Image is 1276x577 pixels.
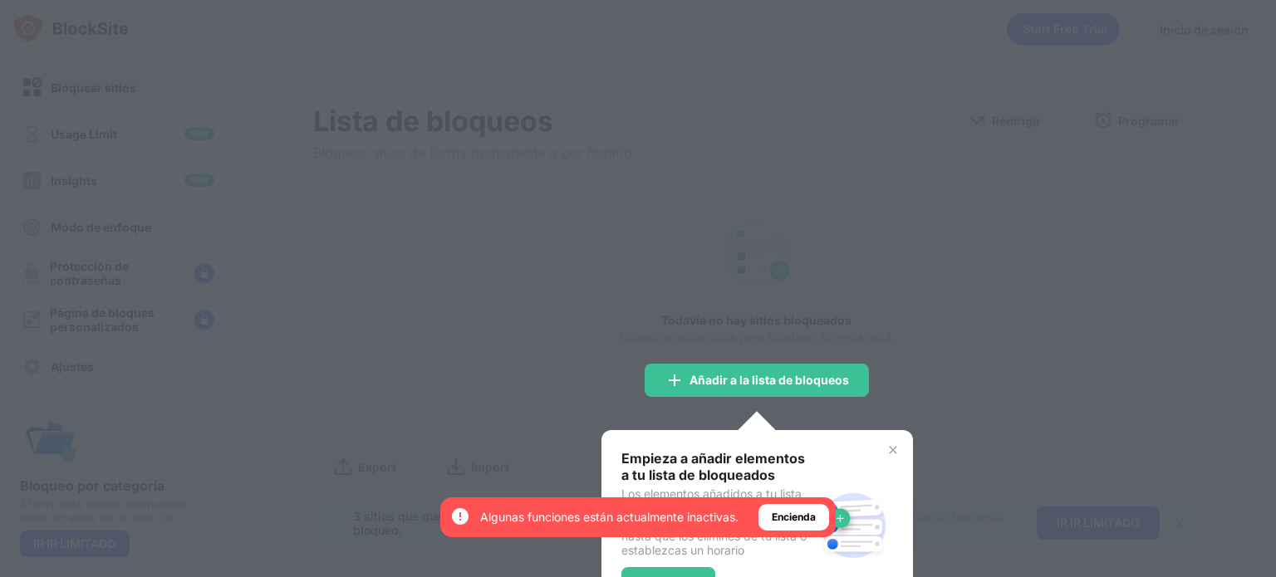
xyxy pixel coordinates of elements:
[813,486,893,565] img: block-site.svg
[621,487,813,557] div: Los elementos añadidos a tu lista de bloqueados estarán bloqueados permanentemente hasta que los ...
[480,509,739,526] div: Algunas funciones están actualmente inactivas.
[450,506,470,526] img: error-circle-white.svg
[886,443,900,457] img: x-button.svg
[621,450,813,483] div: Empieza a añadir elementos a tu lista de bloqueados
[690,374,849,387] div: Añadir a la lista de bloqueos
[772,509,816,526] div: Encienda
